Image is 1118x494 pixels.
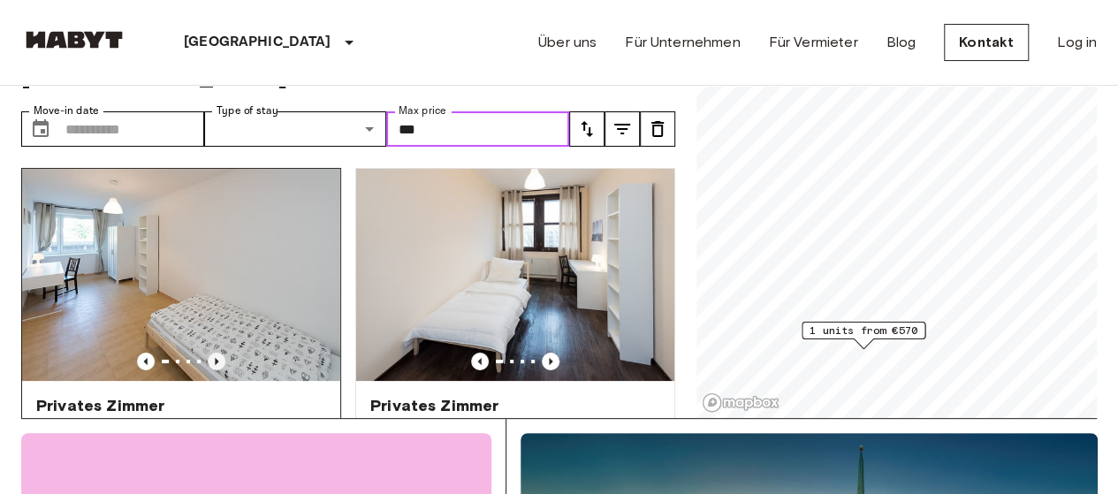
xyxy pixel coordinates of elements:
[184,32,331,53] p: [GEOGRAPHIC_DATA]
[370,395,498,416] span: Privates Zimmer
[36,395,164,416] span: Privates Zimmer
[625,32,740,53] a: Für Unternehmen
[569,111,605,147] button: tune
[768,32,857,53] a: Für Vermieter
[702,392,780,413] a: Mapbox logo
[471,353,489,370] button: Previous image
[356,169,674,381] img: Marketing picture of unit DE-02-075-04M
[34,103,99,118] label: Move-in date
[696,9,1110,418] canvas: Map
[538,32,597,53] a: Über uns
[370,416,660,434] span: [PERSON_NAME][STREET_ADDRESS]
[21,31,127,49] img: Habyt
[208,353,225,370] button: Previous image
[802,322,925,349] div: Map marker
[1057,32,1097,53] a: Log in
[22,169,340,381] img: Marketing picture of unit DE-02-067-04M
[640,111,675,147] button: tune
[23,111,58,147] button: Choose date
[137,353,155,370] button: Previous image
[399,103,446,118] label: Max price
[810,323,917,338] span: 1 units from €570
[886,32,916,53] a: Blog
[542,353,559,370] button: Previous image
[36,416,326,434] span: [STREET_ADDRESS]
[605,111,640,147] button: tune
[944,24,1029,61] a: Kontakt
[217,103,278,118] label: Type of stay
